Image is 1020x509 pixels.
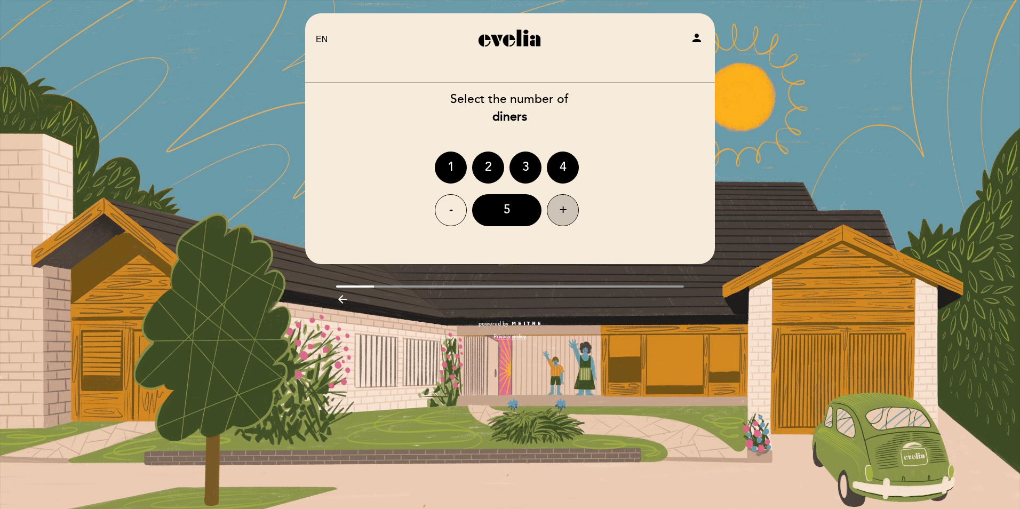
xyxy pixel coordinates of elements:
[493,333,526,340] a: Privacy policy
[492,109,527,124] b: diners
[509,152,541,184] div: 3
[304,91,715,126] div: Select the number of
[547,152,579,184] div: 4
[472,152,504,184] div: 2
[479,320,541,328] a: powered by
[472,194,541,226] div: 5
[690,31,703,44] i: person
[443,25,576,54] a: [PERSON_NAME]
[435,152,467,184] div: 1
[435,194,467,226] div: -
[336,293,349,306] i: arrow_backward
[690,31,703,48] button: person
[547,194,579,226] div: +
[511,321,541,327] img: MEITRE
[479,320,508,328] span: powered by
